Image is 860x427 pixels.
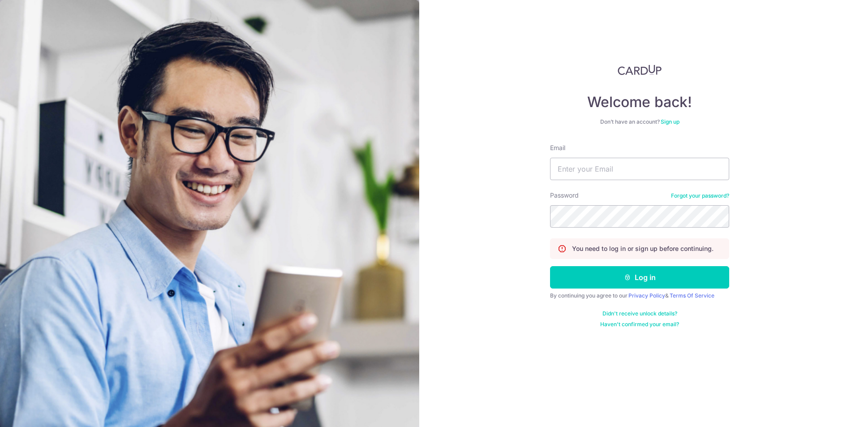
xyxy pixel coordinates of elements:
[661,118,679,125] a: Sign up
[618,65,662,75] img: CardUp Logo
[600,321,679,328] a: Haven't confirmed your email?
[550,191,579,200] label: Password
[671,192,729,199] a: Forgot your password?
[550,266,729,289] button: Log in
[572,244,714,253] p: You need to log in or sign up before continuing.
[550,292,729,299] div: By continuing you agree to our &
[670,292,714,299] a: Terms Of Service
[550,93,729,111] h4: Welcome back!
[602,310,677,317] a: Didn't receive unlock details?
[550,158,729,180] input: Enter your Email
[550,118,729,125] div: Don’t have an account?
[550,143,565,152] label: Email
[628,292,665,299] a: Privacy Policy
